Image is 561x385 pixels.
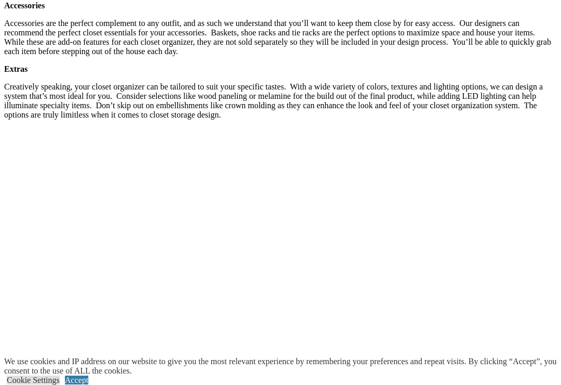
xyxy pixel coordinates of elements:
[4,65,28,73] strong: Extras
[4,1,45,10] strong: Accessories
[7,376,60,384] a: Cookie Settings
[4,82,557,120] p: Creatively speaking, your closet organizer can be tailored to suit your specific tastes. With a w...
[4,19,557,56] p: Accessories are the perfect complement to any outfit, and as such we understand that you’ll want ...
[4,357,561,376] div: We use cookies and IP address on our website to give you the most relevant experience by remember...
[65,376,88,384] a: Accept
